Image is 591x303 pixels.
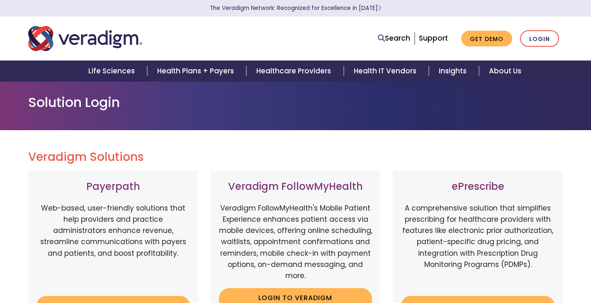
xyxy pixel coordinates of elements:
a: Healthcare Providers [246,61,343,82]
a: Support [419,33,448,43]
p: A comprehensive solution that simplifies prescribing for healthcare providers with features like ... [401,203,555,290]
h2: Veradigm Solutions [28,150,563,164]
a: Get Demo [461,31,512,47]
a: Insights [429,61,479,82]
a: Life Sciences [78,61,147,82]
p: Veradigm FollowMyHealth's Mobile Patient Experience enhances patient access via mobile devices, o... [219,203,372,281]
h1: Solution Login [28,95,563,110]
a: Health IT Vendors [344,61,429,82]
span: Learn More [378,4,382,12]
h3: Payerpath [36,181,190,193]
p: Web-based, user-friendly solutions that help providers and practice administrators enhance revenu... [36,203,190,290]
a: Search [378,33,410,44]
img: Veradigm logo [28,25,142,52]
h3: Veradigm FollowMyHealth [219,181,372,193]
a: The Veradigm Network: Recognized for Excellence in [DATE]Learn More [210,4,382,12]
h3: ePrescribe [401,181,555,193]
a: Login [520,30,559,47]
a: About Us [479,61,531,82]
a: Health Plans + Payers [147,61,246,82]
